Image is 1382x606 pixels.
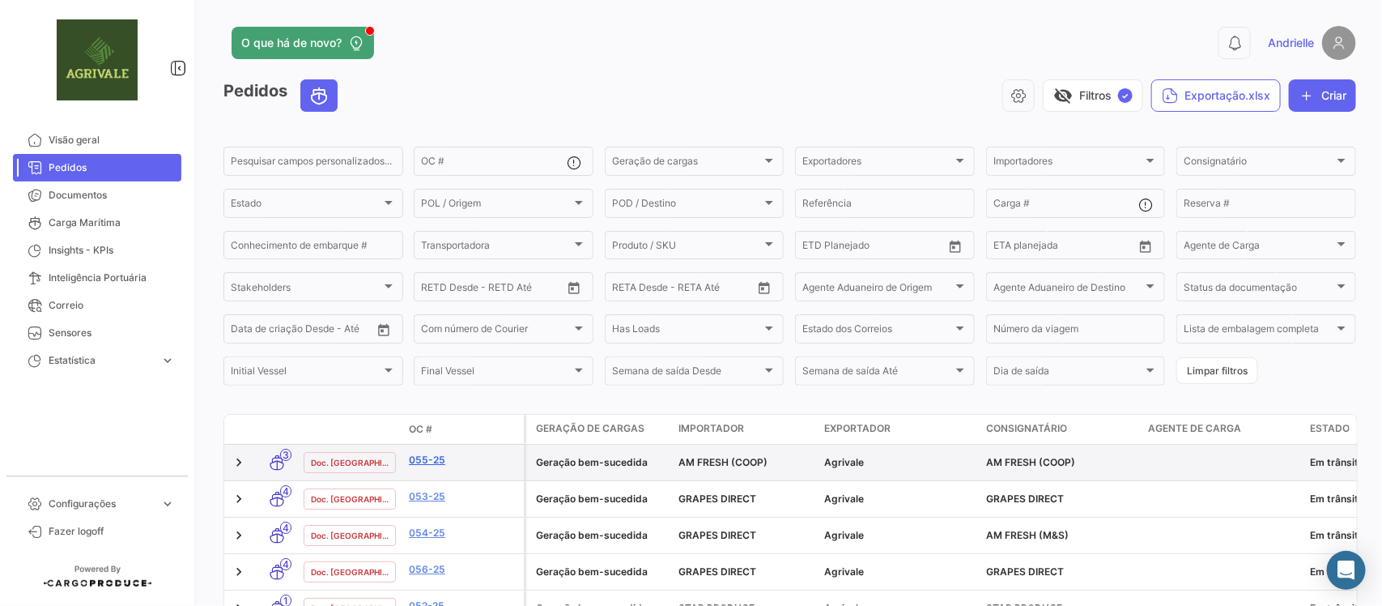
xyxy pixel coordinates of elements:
a: Expand/Collapse Row [231,527,247,544]
span: Estado [1310,421,1350,436]
span: Agente Aduaneiro de Destino [993,284,1144,295]
span: OC # [409,422,432,437]
input: Até [461,284,529,295]
span: GRAPES DIRECT [986,565,1064,578]
input: Até [271,326,338,337]
img: fe574793-62e2-4044-a149-c09beef10e0e.png [57,19,138,100]
span: Doc. [GEOGRAPHIC_DATA] [311,456,389,469]
span: 4 [280,485,291,497]
img: placeholder-user.png [1322,26,1356,60]
div: Geração bem-sucedida [536,455,665,470]
span: Insights - KPIs [49,243,175,258]
a: Pedidos [13,154,181,181]
input: Até [1034,242,1101,254]
datatable-header-cell: Importador [672,415,818,444]
div: Geração bem-sucedida [536,528,665,543]
span: Correio [49,298,175,313]
span: Carga Marítima [49,216,175,230]
span: Has Loads [612,326,763,337]
a: Sensores [13,319,181,347]
button: Ocean [301,80,337,111]
span: expand_more [160,353,175,368]
datatable-header-cell: Estado Doc. [297,423,402,436]
input: Desde [802,242,831,254]
span: Transportadora [421,242,572,254]
span: AM FRESH (M&S) [986,529,1069,541]
span: Doc. [GEOGRAPHIC_DATA] [311,493,389,506]
span: Fazer logoff [49,524,175,539]
span: Final Vessel [421,368,572,379]
a: Expand/Collapse Row [231,491,247,507]
span: Agente de Carga [1148,421,1241,436]
span: Exportador [824,421,891,436]
datatable-header-cell: Consignatário [980,415,1142,444]
span: Exportadores [802,158,953,169]
span: Lista de embalagem completa [1184,326,1334,337]
button: Open calendar [372,318,396,342]
input: Desde [231,326,260,337]
span: Estado [231,200,381,211]
datatable-header-cell: OC # [402,416,524,443]
span: Andrielle [1268,35,1314,51]
span: Estado dos Correios [802,326,953,337]
div: Geração bem-sucedida [536,492,665,506]
span: visibility_off [1053,86,1073,105]
span: Importador [678,421,744,436]
datatable-header-cell: Geração de cargas [526,415,672,444]
a: Correio [13,292,181,319]
span: Sensores [49,326,175,340]
a: 053-25 [409,489,517,504]
span: Dia de saída [993,368,1144,379]
a: Inteligência Portuária [13,264,181,292]
span: GRAPES DIRECT [678,493,756,505]
span: Semana de saída Desde [612,368,763,379]
span: Agrivale [824,456,864,468]
span: Agrivale [824,529,864,541]
span: Geração de cargas [612,158,763,169]
span: GRAPES DIRECT [678,529,756,541]
span: Pedidos [49,160,175,175]
span: Agrivale [824,493,864,505]
h3: Pedidos [223,79,342,112]
input: Desde [993,242,1023,254]
a: Expand/Collapse Row [231,564,247,580]
button: Open calendar [752,275,776,300]
input: Até [843,242,910,254]
div: Abrir Intercom Messenger [1327,551,1366,590]
span: Consignatário [1184,158,1334,169]
input: Até [653,284,720,295]
input: Desde [612,284,641,295]
div: Geração bem-sucedida [536,565,665,579]
span: Agente de Carga [1184,242,1334,254]
button: O que há de novo? [232,27,374,59]
span: Agente Aduaneiro de Origem [802,284,953,295]
button: visibility_offFiltros✓ [1043,79,1143,112]
span: Doc. [GEOGRAPHIC_DATA] [311,529,389,542]
button: Open calendar [562,275,586,300]
button: Criar [1289,79,1356,112]
button: Open calendar [943,234,967,258]
span: Documentos [49,188,175,203]
span: Estatística [49,353,154,368]
span: 4 [280,522,291,534]
a: Visão geral [13,126,181,154]
span: Consignatário [986,421,1067,436]
button: Open calendar [1133,234,1158,258]
input: Desde [421,284,450,295]
a: Carga Marítima [13,209,181,237]
span: Importadores [993,158,1144,169]
span: Agrivale [824,565,864,578]
span: Visão geral [49,133,175,147]
a: Insights - KPIs [13,237,181,264]
span: POL / Origem [421,200,572,211]
span: Configurações [49,497,154,511]
span: Semana de saída Até [802,368,953,379]
span: GRAPES DIRECT [986,493,1064,505]
datatable-header-cell: Exportador [818,415,980,444]
datatable-header-cell: Agente de Carga [1142,415,1303,444]
datatable-header-cell: Modo de Transporte [257,423,297,436]
span: Doc. [GEOGRAPHIC_DATA] [311,565,389,578]
span: Initial Vessel [231,368,381,379]
span: GRAPES DIRECT [678,565,756,578]
a: 054-25 [409,526,517,540]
